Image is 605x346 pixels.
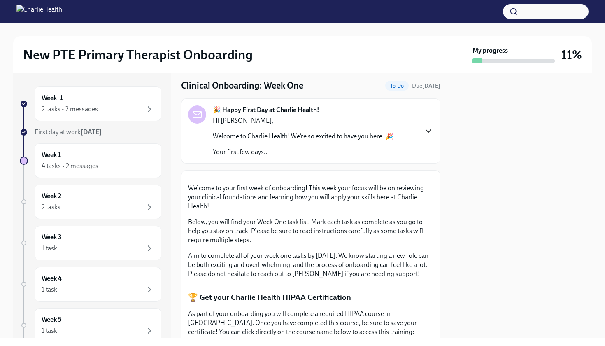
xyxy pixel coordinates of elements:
a: Week 51 task [20,308,161,343]
p: Hi [PERSON_NAME], [213,116,393,125]
h4: Clinical Onboarding: Week One [181,79,303,92]
h3: 11% [561,47,582,62]
p: 🏆 Get your Charlie Health HIPAA Certification [188,292,433,303]
strong: [DATE] [81,128,102,136]
a: First day at work[DATE] [20,128,161,137]
span: First day at work [35,128,102,136]
img: CharlieHealth [16,5,62,18]
a: Week 41 task [20,267,161,302]
p: Your first few days... [213,147,393,157]
p: Welcome to your first week of onboarding! This week your focus will be on reviewing your clinical... [188,184,433,211]
a: Week -12 tasks • 2 messages [20,86,161,121]
span: To Do [385,83,409,89]
h6: Week 3 [42,233,62,242]
h6: Week 1 [42,150,61,159]
a: Week 31 task [20,226,161,260]
span: Due [412,82,440,89]
div: 1 task [42,244,57,253]
div: 2 tasks [42,203,60,212]
h6: Week 4 [42,274,62,283]
h6: Week 5 [42,315,62,324]
p: As part of your onboarding you will complete a required HIPAA course in [GEOGRAPHIC_DATA]. Once y... [188,309,433,337]
strong: 🎉 Happy First Day at Charlie Health! [213,105,319,115]
p: Aim to complete all of your week one tasks by [DATE]. We know starting a new role can be both exc... [188,251,433,278]
a: Week 22 tasks [20,185,161,219]
div: 4 tasks • 2 messages [42,161,98,171]
strong: [DATE] [422,82,440,89]
h6: Week -1 [42,94,63,103]
h2: New PTE Primary Therapist Onboarding [23,47,253,63]
span: September 7th, 2025 09:00 [412,82,440,90]
h6: Week 2 [42,192,61,201]
strong: My progress [472,46,508,55]
div: 2 tasks • 2 messages [42,105,98,114]
p: Welcome to Charlie Health! We’re so excited to have you here. 🎉 [213,132,393,141]
div: 1 task [42,326,57,335]
p: Below, you will find your Week One task list. Mark each task as complete as you go to help you st... [188,217,433,245]
a: Week 14 tasks • 2 messages [20,143,161,178]
div: 1 task [42,285,57,294]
